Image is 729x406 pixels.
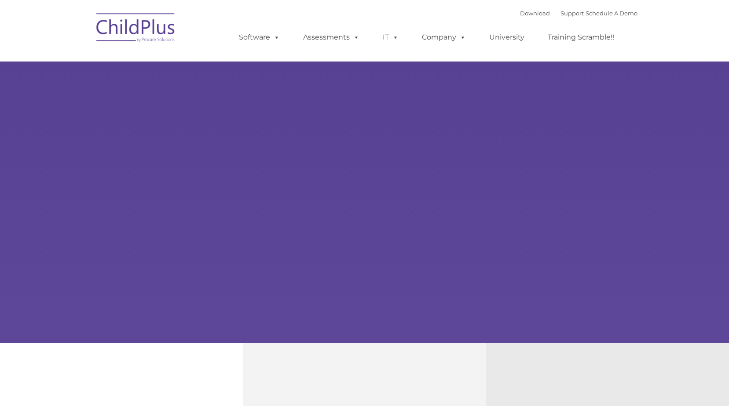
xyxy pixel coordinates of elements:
[560,10,584,17] a: Support
[413,29,475,46] a: Company
[480,29,533,46] a: University
[230,29,289,46] a: Software
[520,10,637,17] font: |
[586,10,637,17] a: Schedule A Demo
[374,29,407,46] a: IT
[294,29,368,46] a: Assessments
[539,29,623,46] a: Training Scramble!!
[520,10,550,17] a: Download
[92,7,180,51] img: ChildPlus by Procare Solutions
